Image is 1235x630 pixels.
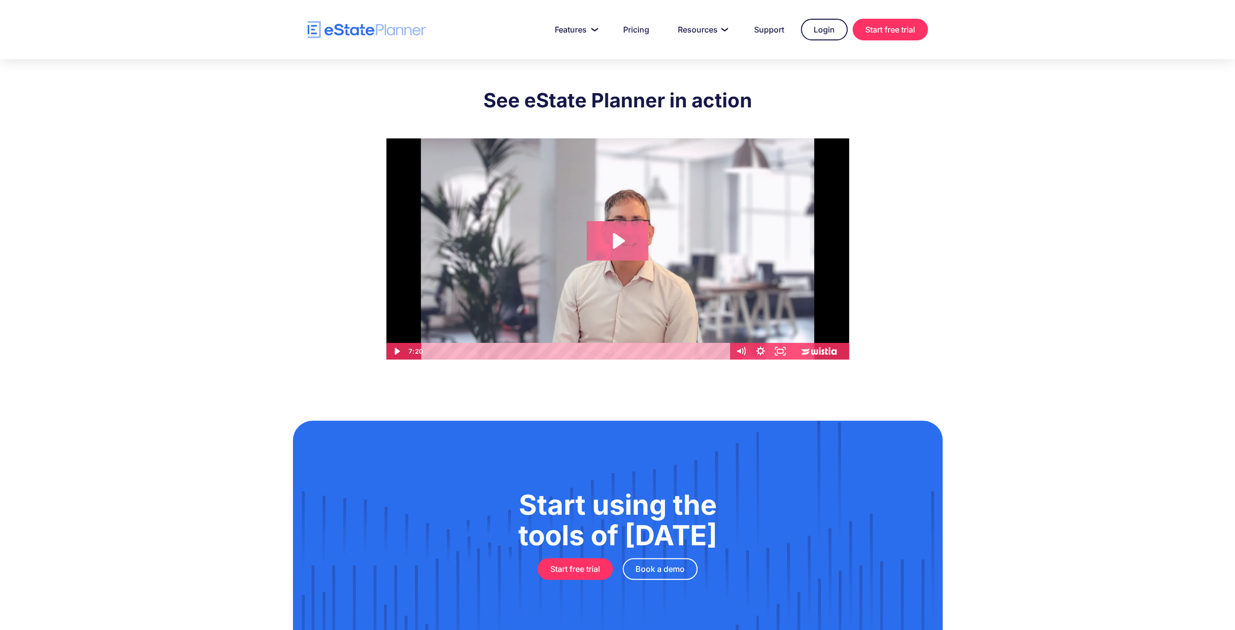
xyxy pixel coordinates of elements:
div: Playbar [429,343,726,360]
a: Pricing [611,20,661,39]
button: Show settings menu [751,343,770,360]
button: Mute [731,343,751,360]
a: Start free trial [538,558,613,580]
a: Login [801,19,848,40]
a: Book a demo [623,558,697,580]
h2: See eState Planner in action [386,88,849,113]
a: Start free trial [853,19,928,40]
a: Support [742,20,796,39]
h1: Start using the tools of [DATE] [342,490,893,551]
button: Play Video: eState Product Demo Video [587,221,648,261]
button: Play Video [386,343,406,360]
a: home [308,21,426,38]
a: Features [543,20,606,39]
button: Fullscreen [770,343,790,360]
a: Resources [666,20,737,39]
a: Wistia Logo -- Learn More [790,343,849,360]
img: Video Thumbnail [386,138,849,360]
